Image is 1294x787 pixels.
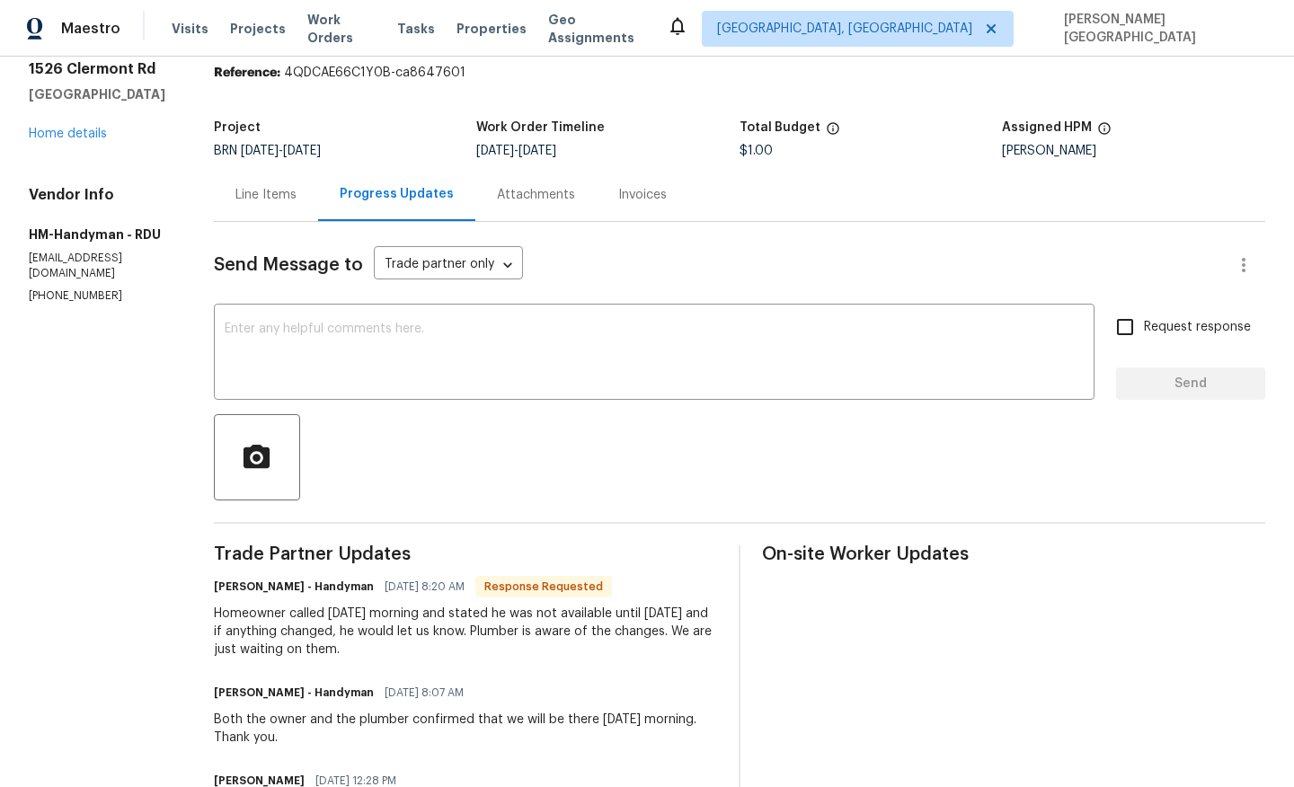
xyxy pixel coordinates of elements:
[29,85,171,103] h5: [GEOGRAPHIC_DATA]
[340,185,454,203] div: Progress Updates
[740,121,820,134] h5: Total Budget
[1097,121,1112,145] span: The hpm assigned to this work order.
[618,186,667,204] div: Invoices
[214,66,280,79] b: Reference:
[548,11,645,47] span: Geo Assignments
[456,20,527,38] span: Properties
[214,145,321,157] span: BRN
[235,186,297,204] div: Line Items
[826,121,840,145] span: The total cost of line items that have been proposed by Opendoor. This sum includes line items th...
[740,145,773,157] span: $1.00
[283,145,321,157] span: [DATE]
[241,145,279,157] span: [DATE]
[1002,121,1092,134] h5: Assigned HPM
[477,578,610,596] span: Response Requested
[374,251,523,280] div: Trade partner only
[476,145,514,157] span: [DATE]
[214,578,374,596] h6: [PERSON_NAME] - Handyman
[29,288,171,304] p: [PHONE_NUMBER]
[397,22,435,35] span: Tasks
[476,121,605,134] h5: Work Order Timeline
[497,186,575,204] div: Attachments
[241,145,321,157] span: -
[214,711,717,747] div: Both the owner and the plumber confirmed that we will be there [DATE] morning. Thank you.
[29,128,107,140] a: Home details
[214,256,363,274] span: Send Message to
[518,145,556,157] span: [DATE]
[1002,145,1265,157] div: [PERSON_NAME]
[717,20,972,38] span: [GEOGRAPHIC_DATA], [GEOGRAPHIC_DATA]
[29,60,171,78] h2: 1526 Clermont Rd
[29,225,171,243] h5: HM-Handyman - RDU
[1144,318,1251,337] span: Request response
[762,545,1265,563] span: On-site Worker Updates
[230,20,286,38] span: Projects
[172,20,208,38] span: Visits
[29,251,171,281] p: [EMAIL_ADDRESS][DOMAIN_NAME]
[1057,11,1267,47] span: [PERSON_NAME][GEOGRAPHIC_DATA]
[476,145,556,157] span: -
[307,11,376,47] span: Work Orders
[29,186,171,204] h4: Vendor Info
[214,545,717,563] span: Trade Partner Updates
[61,20,120,38] span: Maestro
[214,605,717,659] div: Homeowner called [DATE] morning and stated he was not available until [DATE] and if anything chan...
[214,684,374,702] h6: [PERSON_NAME] - Handyman
[385,684,464,702] span: [DATE] 8:07 AM
[214,64,1265,82] div: 4QDCAE66C1Y0B-ca8647601
[385,578,465,596] span: [DATE] 8:20 AM
[214,121,261,134] h5: Project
